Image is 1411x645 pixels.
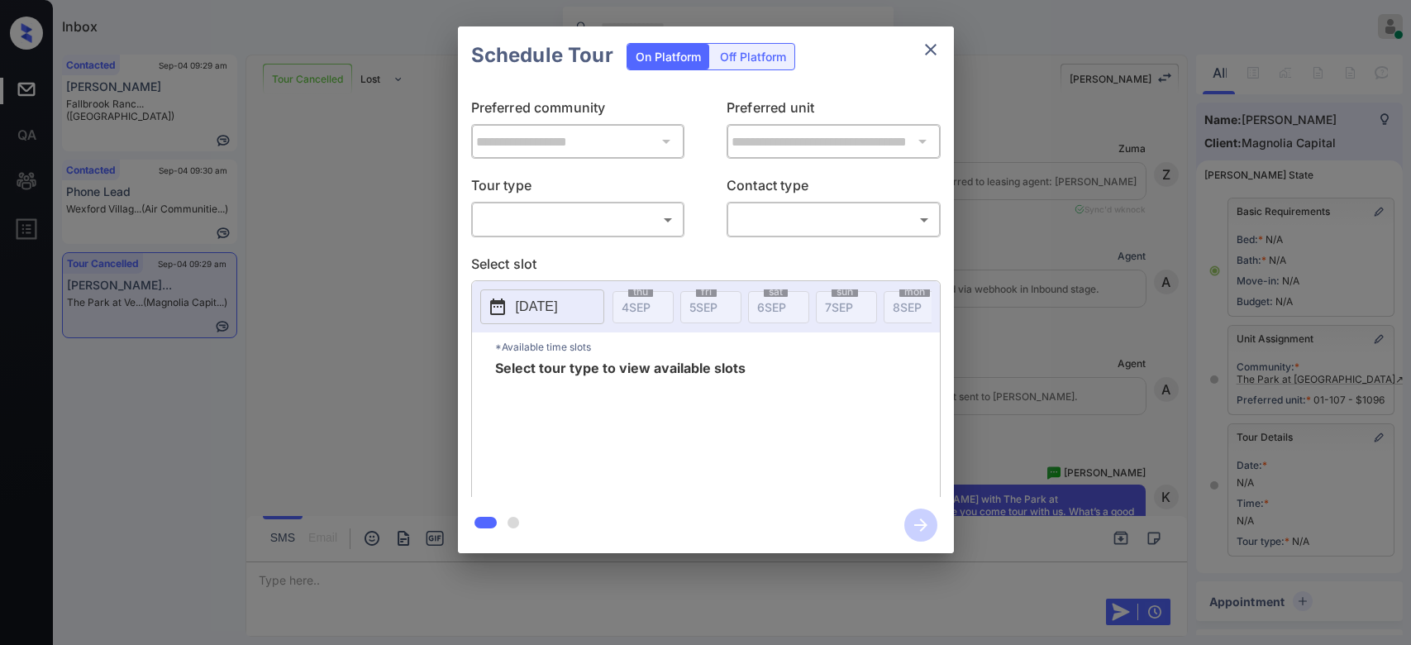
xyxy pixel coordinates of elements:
[495,361,746,494] span: Select tour type to view available slots
[471,98,685,124] p: Preferred community
[480,289,604,324] button: [DATE]
[727,175,941,202] p: Contact type
[495,332,940,361] p: *Available time slots
[471,175,685,202] p: Tour type
[458,26,627,84] h2: Schedule Tour
[471,254,941,280] p: Select slot
[712,44,794,69] div: Off Platform
[727,98,941,124] p: Preferred unit
[516,297,558,317] p: [DATE]
[914,33,947,66] button: close
[627,44,709,69] div: On Platform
